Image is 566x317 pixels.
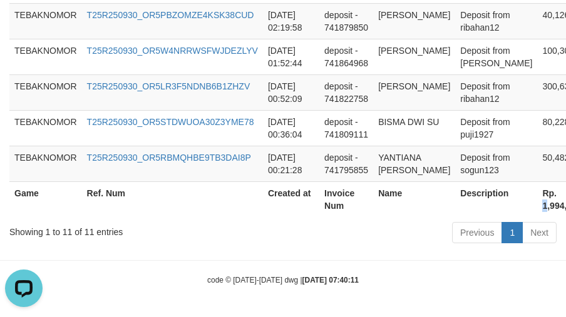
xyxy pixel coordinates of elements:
a: Next [522,222,557,243]
td: Deposit from ribahan12 [455,3,537,39]
a: 1 [502,222,523,243]
a: T25R250930_OR5STDWUOA30Z3YME78 [87,117,254,127]
a: T25R250930_OR5LR3F5NDNB6B1ZHZV [87,81,250,91]
td: deposit - 741864968 [319,39,373,74]
th: Created at [263,181,319,217]
td: deposit - 741795855 [319,146,373,181]
td: [PERSON_NAME] [373,74,455,110]
td: YANTIANA [PERSON_NAME] [373,146,455,181]
td: [PERSON_NAME] [373,39,455,74]
button: Open LiveChat chat widget [5,5,43,43]
a: Previous [452,222,502,243]
th: Name [373,181,455,217]
td: BISMA DWI SU [373,110,455,146]
a: T25R250930_OR5PBZOMZE4KSK38CUD [87,10,254,20]
td: TEBAKNOMOR [9,146,82,181]
td: deposit - 741809111 [319,110,373,146]
td: [DATE] 01:52:44 [263,39,319,74]
strong: [DATE] 07:40:11 [302,276,359,284]
td: deposit - 741879850 [319,3,373,39]
td: Deposit from sogun123 [455,146,537,181]
th: Description [455,181,537,217]
td: TEBAKNOMOR [9,74,82,110]
th: Game [9,181,82,217]
th: Invoice Num [319,181,373,217]
td: [PERSON_NAME] [373,3,455,39]
td: TEBAKNOMOR [9,110,82,146]
td: [DATE] 00:52:09 [263,74,319,110]
a: T25R250930_OR5W4NRRWSFWJDEZLYV [87,46,258,56]
small: code © [DATE]-[DATE] dwg | [207,276,359,284]
td: [DATE] 00:21:28 [263,146,319,181]
td: [DATE] 00:36:04 [263,110,319,146]
a: T25R250930_OR5RBMQHBE9TB3DAI8P [87,153,251,163]
td: [DATE] 02:19:58 [263,3,319,39]
td: TEBAKNOMOR [9,3,82,39]
td: deposit - 741822758 [319,74,373,110]
td: Deposit from [PERSON_NAME] [455,39,537,74]
th: Ref. Num [82,181,263,217]
td: Deposit from puji1927 [455,110,537,146]
td: TEBAKNOMOR [9,39,82,74]
div: Showing 1 to 11 of 11 entries [9,221,227,238]
td: Deposit from ribahan12 [455,74,537,110]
